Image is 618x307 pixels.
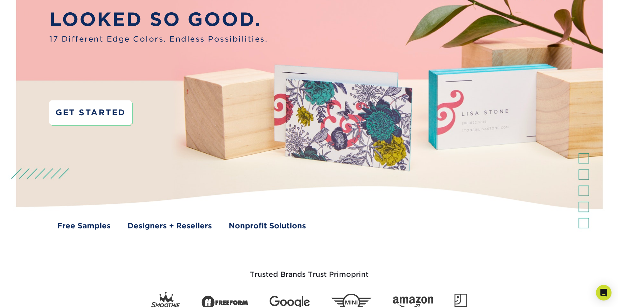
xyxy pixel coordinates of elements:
[57,220,111,231] a: Free Samples
[49,6,268,33] p: LOOKED SO GOOD.
[49,33,268,45] span: 17 Different Edge Colors. Endless Possibilities.
[596,285,612,301] div: Open Intercom Messenger
[49,100,131,125] a: GET STARTED
[229,220,306,231] a: Nonprofit Solutions
[119,255,499,287] h3: Trusted Brands Trust Primoprint
[127,220,212,231] a: Designers + Resellers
